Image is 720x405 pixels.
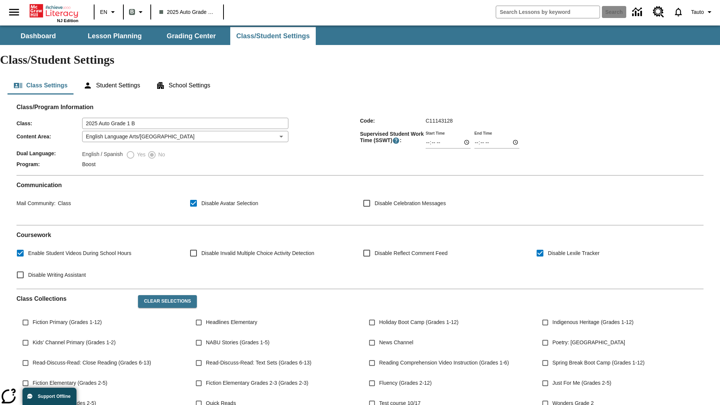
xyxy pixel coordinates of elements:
[16,200,55,206] span: Mail Community :
[150,76,216,94] button: School Settings
[628,2,648,22] a: Data Center
[688,5,717,19] button: Profile/Settings
[552,318,633,326] span: Indigenous Heritage (Grades 1-12)
[82,150,123,159] label: English / Spanish
[126,5,148,19] button: Boost Class color is gray green. Change class color
[206,379,308,387] span: Fiction Elementary Grades 2-3 (Grades 2-3)
[206,339,270,346] span: NABU Stories (Grades 1-5)
[691,8,704,16] span: Tauto
[28,249,131,257] span: Enable Student Videos During School Hours
[206,318,257,326] span: Headlines Elementary
[82,118,288,129] input: Class
[55,200,71,206] span: Class
[669,2,688,22] a: Notifications
[159,8,215,16] span: 2025 Auto Grade 1 B
[156,151,165,159] span: No
[379,318,459,326] span: Holiday Boot Camp (Grades 1-12)
[552,339,625,346] span: Poetry: [GEOGRAPHIC_DATA]
[379,339,413,346] span: News Channel
[82,161,96,167] span: Boost
[16,181,703,219] div: Communication
[7,76,712,94] div: Class/Student Settings
[379,359,509,367] span: Reading Comprehension Video Instruction (Grades 1-6)
[392,137,400,144] button: Supervised Student Work Time is the timeframe when students can take LevelSet and when lessons ar...
[1,27,76,45] button: Dashboard
[130,7,134,16] span: B
[496,6,600,18] input: search field
[7,76,73,94] button: Class Settings
[97,5,121,19] button: Language: EN, Select a language
[206,359,311,367] span: Read-Discuss-Read: Text Sets (Grades 6-13)
[552,359,645,367] span: Spring Break Boot Camp (Grades 1-12)
[100,8,107,16] span: EN
[648,2,669,22] a: Resource Center, Will open in new tab
[154,27,229,45] button: Grading Center
[28,271,86,279] span: Disable Writing Assistant
[474,130,492,136] label: End Time
[33,359,151,367] span: Read-Discuss-Read: Close Reading (Grades 6-13)
[57,18,78,23] span: NJ Edition
[166,32,216,40] span: Grading Center
[16,150,82,156] span: Dual Language :
[135,151,145,159] span: Yes
[88,32,142,40] span: Lesson Planning
[201,199,258,207] span: Disable Avatar Selection
[82,131,288,142] div: English Language Arts/[GEOGRAPHIC_DATA]
[16,181,703,189] h2: Communication
[360,131,426,144] span: Supervised Student Work Time (SSWT) :
[77,27,152,45] button: Lesson Planning
[16,231,703,238] h2: Course work
[16,133,82,139] span: Content Area :
[426,130,445,136] label: Start Time
[548,249,600,257] span: Disable Lexile Tracker
[16,231,703,283] div: Coursework
[138,295,197,308] button: Clear Selections
[21,32,56,40] span: Dashboard
[16,161,82,167] span: Program :
[77,76,146,94] button: Student Settings
[22,388,76,405] button: Support Offline
[375,249,448,257] span: Disable Reflect Comment Feed
[30,3,78,18] a: Home
[33,379,107,387] span: Fiction Elementary (Grades 2-5)
[201,249,314,257] span: Disable Invalid Multiple Choice Activity Detection
[236,32,310,40] span: Class/Student Settings
[426,118,453,124] span: C11143128
[16,111,703,169] div: Class/Program Information
[379,379,432,387] span: Fluency (Grades 2-12)
[360,118,426,124] span: Code :
[552,379,611,387] span: Just For Me (Grades 2-5)
[33,339,115,346] span: Kids' Channel Primary (Grades 1-2)
[230,27,316,45] button: Class/Student Settings
[38,394,70,399] span: Support Offline
[33,318,102,326] span: Fiction Primary (Grades 1-12)
[30,3,78,23] div: Home
[16,120,82,126] span: Class :
[16,295,132,302] h2: Class Collections
[375,199,446,207] span: Disable Celebration Messages
[3,1,25,23] button: Open side menu
[16,103,703,111] h2: Class/Program Information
